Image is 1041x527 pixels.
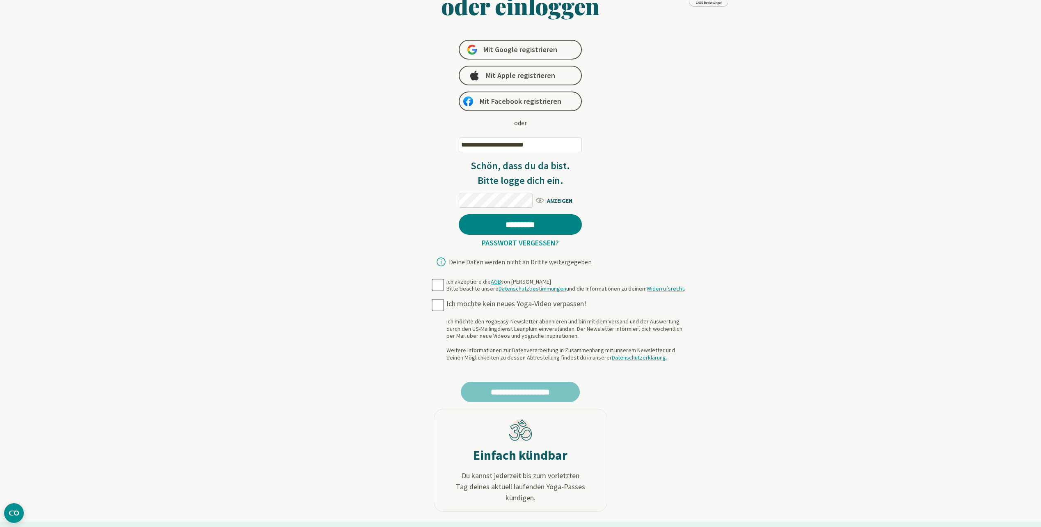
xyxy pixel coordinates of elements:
[535,195,582,205] span: ANZEIGEN
[473,447,567,463] h2: Einfach kündbar
[486,71,555,80] span: Mit Apple registrieren
[449,259,592,265] div: Deine Daten werden nicht an Dritte weitergegeben
[442,470,599,503] span: Du kannst jederzeit bis zum vorletzten Tag deines aktuell laufenden Yoga-Passes kündigen.
[478,238,562,247] a: Passwort vergessen?
[459,92,582,111] a: Mit Facebook registrieren
[491,278,501,285] a: AGB
[459,66,582,85] a: Mit Apple registrieren
[446,318,689,361] div: Ich möchte den YogaEasy-Newsletter abonnieren und bin mit dem Versand und der Auswertung durch de...
[612,354,667,361] a: Datenschutzerklärung.
[446,278,685,293] div: Ich akzeptiere die von [PERSON_NAME] Bitte beachte unsere und die Informationen zu deinem .
[514,118,527,128] div: oder
[480,96,561,106] span: Mit Facebook registrieren
[499,285,566,292] a: Datenschutzbestimmungen
[446,299,689,309] div: Ich möchte kein neues Yoga-Video verpassen!
[483,45,557,55] span: Mit Google registrieren
[459,40,582,60] a: Mit Google registrieren
[4,503,24,523] button: CMP-Widget öffnen
[459,158,582,188] h3: Schön, dass du da bist. Bitte logge dich ein.
[647,285,684,292] a: Widerrufsrecht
